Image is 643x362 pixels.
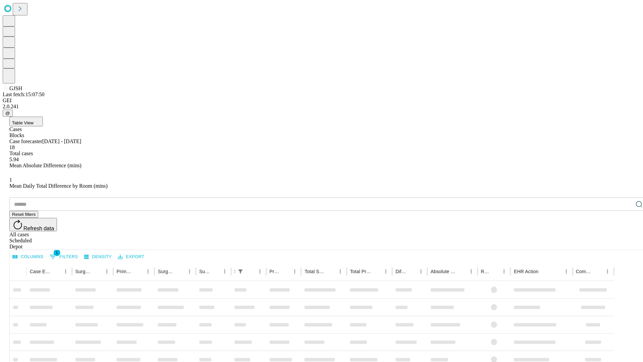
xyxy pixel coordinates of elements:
button: Menu [562,267,571,276]
button: Menu [416,267,426,276]
span: Case forecaster [9,138,42,144]
div: 1 active filter [236,267,245,276]
button: Sort [52,267,61,276]
div: Absolute Difference [431,269,456,274]
div: Difference [396,269,406,274]
button: Menu [499,267,509,276]
span: Refresh data [23,226,54,231]
button: Menu [603,267,612,276]
span: Total cases [9,150,33,156]
button: Export [116,252,146,262]
button: Sort [175,267,185,276]
button: Sort [457,267,467,276]
span: 18 [9,144,15,150]
button: Menu [467,267,476,276]
span: @ [5,111,10,116]
button: Sort [93,267,102,276]
button: Menu [381,267,390,276]
button: Select columns [11,252,45,262]
div: Primary Service [117,269,133,274]
button: @ [3,110,13,117]
div: GEI [3,98,640,104]
button: Menu [255,267,265,276]
div: 2.0.241 [3,104,640,110]
span: Reset filters [12,212,35,217]
div: Total Predicted Duration [350,269,371,274]
span: 1 [54,249,60,256]
div: Resolved in EHR [481,269,490,274]
div: Scheduled In Room Duration [234,269,235,274]
button: Menu [185,267,194,276]
button: Sort [246,267,255,276]
button: Sort [134,267,143,276]
button: Sort [407,267,416,276]
div: Case Epic Id [30,269,51,274]
div: Comments [576,269,593,274]
button: Sort [490,267,499,276]
button: Menu [336,267,345,276]
button: Show filters [48,251,80,262]
button: Menu [220,267,229,276]
div: Total Scheduled Duration [304,269,326,274]
button: Sort [539,267,549,276]
span: Last fetch: 15:07:50 [3,92,45,97]
div: Predicted In Room Duration [270,269,280,274]
button: Sort [211,267,220,276]
button: Menu [61,267,70,276]
span: Table View [12,120,33,125]
div: Surgery Name [158,269,174,274]
button: Refresh data [9,218,57,231]
button: Sort [593,267,603,276]
button: Menu [290,267,299,276]
button: Sort [326,267,336,276]
span: [DATE] - [DATE] [42,138,81,144]
span: Mean Daily Total Difference by Room (mins) [9,183,108,189]
button: Reset filters [9,211,38,218]
span: GJSH [9,85,22,91]
button: Sort [281,267,290,276]
button: Table View [9,117,43,126]
div: Surgery Date [199,269,210,274]
div: EHR Action [514,269,538,274]
button: Show filters [236,267,245,276]
button: Sort [372,267,381,276]
span: Mean Absolute Difference (mins) [9,163,81,168]
div: Surgeon Name [75,269,92,274]
span: 5.94 [9,157,19,162]
button: Density [82,252,114,262]
span: 1 [9,177,12,183]
button: Menu [143,267,153,276]
button: Menu [102,267,112,276]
